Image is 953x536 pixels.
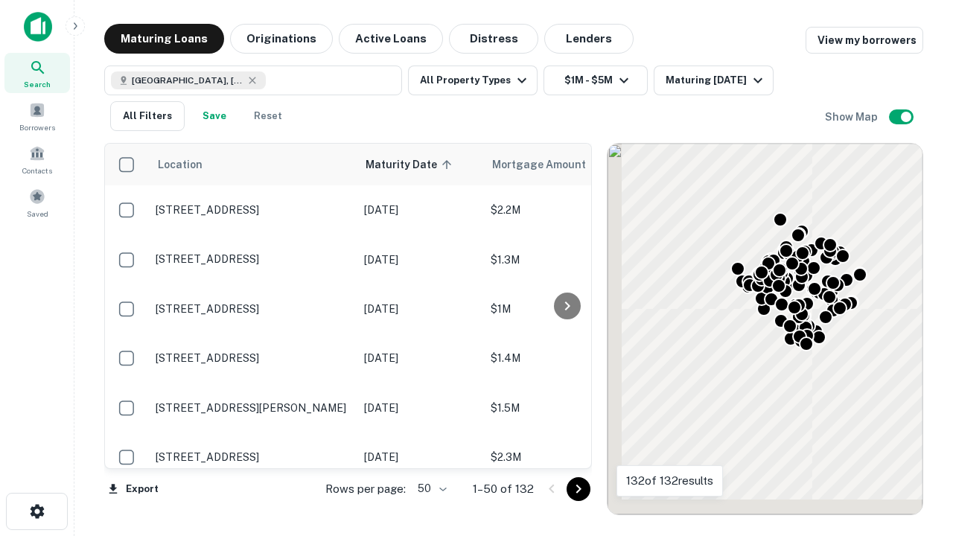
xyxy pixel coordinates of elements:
p: $1.5M [491,400,640,416]
div: Maturing [DATE] [666,71,767,89]
p: 132 of 132 results [626,472,713,490]
th: Maturity Date [357,144,483,185]
a: Borrowers [4,96,70,136]
p: $1M [491,301,640,317]
img: capitalize-icon.png [24,12,52,42]
span: Contacts [22,165,52,176]
button: Originations [230,24,333,54]
p: $1.3M [491,252,640,268]
p: [DATE] [364,400,476,416]
button: Active Loans [339,24,443,54]
button: [GEOGRAPHIC_DATA], [GEOGRAPHIC_DATA], [GEOGRAPHIC_DATA] [104,66,402,95]
button: Save your search to get updates of matches that match your search criteria. [191,101,238,131]
th: Mortgage Amount [483,144,647,185]
button: Reset [244,101,292,131]
button: $1M - $5M [544,66,648,95]
span: Borrowers [19,121,55,133]
div: 0 0 [608,144,922,514]
span: Saved [27,208,48,220]
p: [STREET_ADDRESS] [156,351,349,365]
p: [DATE] [364,350,476,366]
p: [DATE] [364,449,476,465]
a: Search [4,53,70,93]
button: Go to next page [567,477,590,501]
a: View my borrowers [806,27,923,54]
a: Saved [4,182,70,223]
p: [DATE] [364,252,476,268]
iframe: Chat Widget [879,417,953,488]
span: Maturity Date [366,156,456,173]
p: [STREET_ADDRESS] [156,203,349,217]
a: Contacts [4,139,70,179]
button: Maturing [DATE] [654,66,774,95]
p: $1.4M [491,350,640,366]
p: [DATE] [364,301,476,317]
span: Search [24,78,51,90]
button: Maturing Loans [104,24,224,54]
span: Location [157,156,203,173]
p: Rows per page: [325,480,406,498]
p: [DATE] [364,202,476,218]
p: [STREET_ADDRESS][PERSON_NAME] [156,401,349,415]
div: 50 [412,478,449,500]
p: [STREET_ADDRESS] [156,450,349,464]
p: [STREET_ADDRESS] [156,252,349,266]
button: All Property Types [408,66,538,95]
span: [GEOGRAPHIC_DATA], [GEOGRAPHIC_DATA], [GEOGRAPHIC_DATA] [132,74,243,87]
button: Distress [449,24,538,54]
p: [STREET_ADDRESS] [156,302,349,316]
button: Lenders [544,24,634,54]
button: All Filters [110,101,185,131]
th: Location [148,144,357,185]
p: 1–50 of 132 [473,480,534,498]
h6: Show Map [825,109,880,125]
p: $2.3M [491,449,640,465]
button: Export [104,478,162,500]
p: $2.2M [491,202,640,218]
span: Mortgage Amount [492,156,605,173]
